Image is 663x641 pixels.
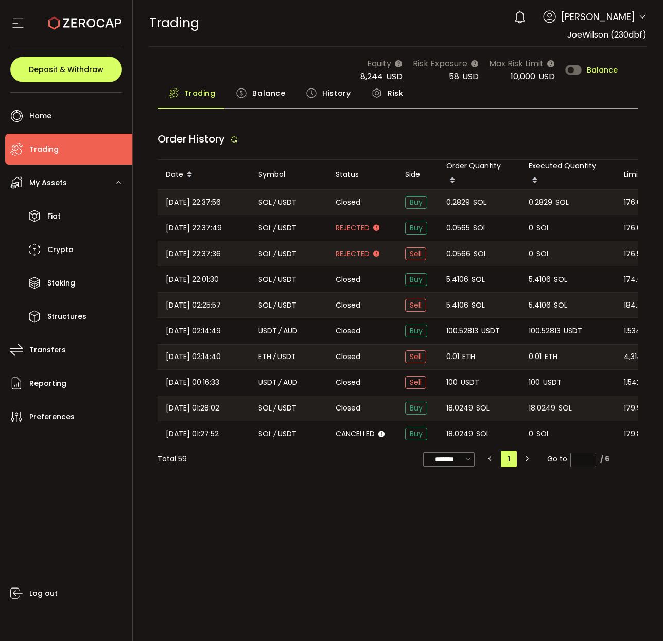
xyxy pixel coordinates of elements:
[547,452,596,466] span: Go to
[446,197,470,208] span: 0.2829
[624,197,646,208] span: 176.68
[446,428,473,440] span: 18.0249
[336,300,360,311] span: Closed
[273,299,276,311] em: /
[449,70,459,82] span: 58
[624,402,645,414] span: 179.95
[278,222,296,234] span: USDT
[278,197,296,208] span: USDT
[529,377,540,388] span: 100
[149,14,199,32] span: Trading
[336,326,360,336] span: Closed
[554,299,567,311] span: SOL
[258,377,277,388] span: USDT
[278,428,296,440] span: USDT
[561,10,635,24] span: [PERSON_NAME]
[278,325,282,337] em: /
[624,325,643,337] span: 1.5341
[413,57,467,70] span: Risk Exposure
[278,402,296,414] span: USDT
[405,222,427,235] span: Buy
[438,160,520,189] div: Order Quantity
[624,248,645,260] span: 176.59
[336,377,360,388] span: Closed
[587,66,618,74] span: Balance
[258,222,272,234] span: SOL
[461,377,479,388] span: USDT
[405,325,427,337] span: Buy
[29,409,75,424] span: Preferences
[273,402,276,414] em: /
[336,274,360,285] span: Closed
[29,175,67,190] span: My Assets
[166,248,221,260] span: [DATE] 22:37:36
[529,197,552,208] span: 0.2829
[472,274,485,286] span: SOL
[250,169,327,181] div: Symbol
[278,299,296,311] span: USDT
[405,350,426,363] span: Sell
[543,377,562,388] span: USDT
[489,57,544,70] span: Max Risk Limit
[258,197,272,208] span: SOL
[624,351,653,363] span: 4,314.94
[624,299,647,311] span: 184.77
[29,586,58,601] span: Log out
[277,351,296,363] span: USDT
[336,351,360,362] span: Closed
[29,376,66,391] span: Reporting
[446,377,458,388] span: 100
[273,222,276,234] em: /
[446,299,468,311] span: 5.4106
[476,402,490,414] span: SOL
[166,351,221,363] span: [DATE] 02:14:40
[360,70,383,82] span: 8,244
[501,451,517,467] li: 1
[388,83,403,103] span: Risk
[258,248,272,260] span: SOL
[536,248,550,260] span: SOL
[473,197,486,208] span: SOL
[336,223,370,234] span: Rejected
[273,197,276,208] em: /
[405,376,426,389] span: Sell
[529,299,551,311] span: 5.4106
[158,454,187,465] div: Total 59
[47,309,86,324] span: Structures
[612,592,663,641] iframe: Chat Widget
[624,428,641,440] span: 179.8
[47,242,74,257] span: Crypto
[600,454,609,465] div: / 6
[559,402,572,414] span: SOL
[405,247,426,260] span: Sell
[273,351,276,363] em: /
[283,377,298,388] span: AUD
[545,351,557,363] span: ETH
[278,274,296,286] span: USDT
[158,166,250,184] div: Date
[536,222,550,234] span: SOL
[462,351,475,363] span: ETH
[529,351,542,363] span: 0.01
[158,132,225,146] span: Order History
[474,248,487,260] span: SOL
[624,222,646,234] span: 176.68
[405,299,426,312] span: Sell
[283,325,298,337] span: AUD
[397,169,438,181] div: Side
[405,196,427,209] span: Buy
[529,325,561,337] span: 100.52813
[472,299,485,311] span: SOL
[386,70,403,82] span: USD
[166,377,219,388] span: [DATE] 00:16:33
[405,428,427,440] span: Buy
[462,70,479,82] span: USD
[405,402,427,415] span: Buy
[166,402,219,414] span: [DATE] 01:28:02
[538,70,555,82] span: USD
[555,197,569,208] span: SOL
[529,248,533,260] span: 0
[166,299,221,311] span: [DATE] 02:25:57
[567,29,647,41] span: JoeWilson (230dbf)
[273,428,276,440] em: /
